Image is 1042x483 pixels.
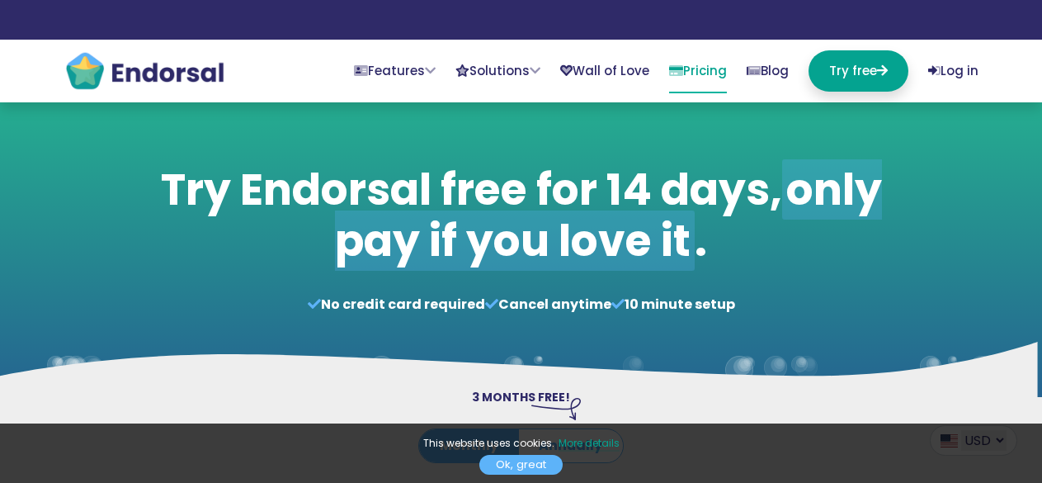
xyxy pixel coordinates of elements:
[472,389,570,405] span: 3 MONTHS FREE!
[152,295,890,315] p: No credit card required Cancel anytime 10 minute setup
[152,164,890,268] h1: Try Endorsal free for 14 days, .
[64,50,225,92] img: endorsal-logo@2x.png
[928,50,978,92] a: Log in
[559,436,620,452] a: More details
[560,50,649,92] a: Wall of Love
[335,159,882,271] span: only pay if you love it
[669,50,727,93] a: Pricing
[17,436,1025,451] p: This website uses cookies.
[809,50,908,92] a: Try free
[531,398,581,419] img: arrow-right-down.svg
[354,50,436,92] a: Features
[747,50,789,92] a: Blog
[479,455,563,475] a: Ok, great
[455,50,540,92] a: Solutions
